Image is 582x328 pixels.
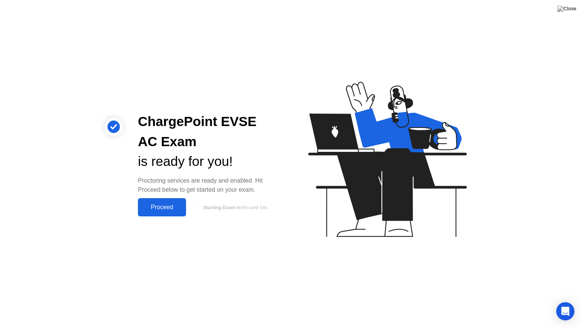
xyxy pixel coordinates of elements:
button: Proceed [138,198,186,216]
div: Proceed [140,204,184,211]
div: Open Intercom Messenger [556,302,574,320]
div: ChargePoint EVSE AC Exam [138,112,279,152]
div: Proctoring services are ready and enabled. Hit Proceed below to get started on your exam. [138,176,279,194]
span: 9m and 54s [242,205,268,210]
div: is ready for you! [138,151,279,172]
button: Starting Exam in9m and 54s [190,200,279,214]
img: Close [557,6,576,12]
